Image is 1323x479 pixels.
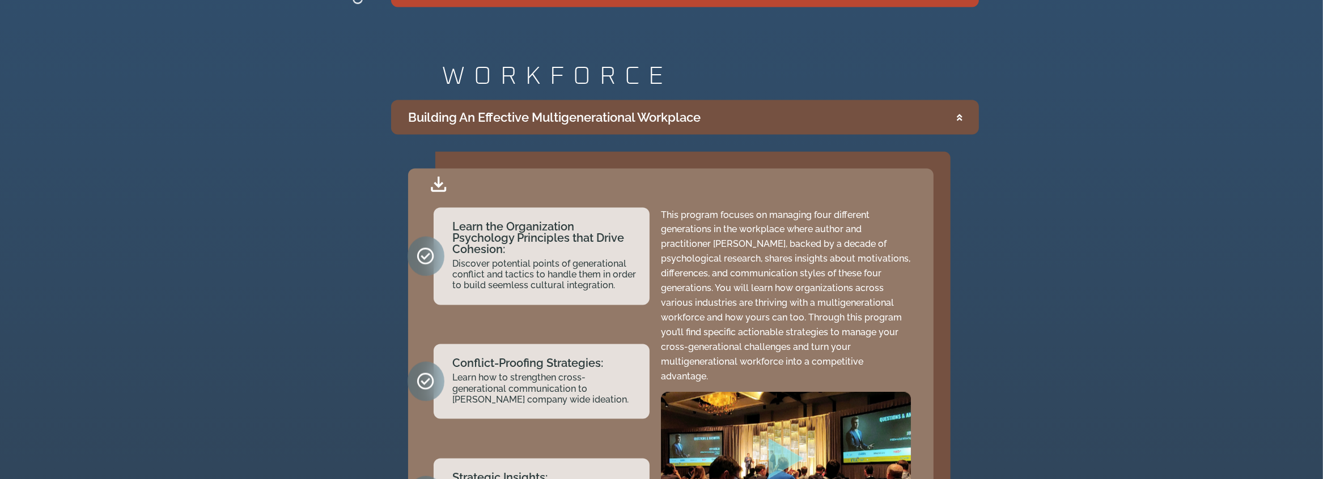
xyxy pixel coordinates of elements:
[452,373,638,405] h2: Learn how to strengthen cross-generational communication to [PERSON_NAME] company wide ideation.
[452,259,636,291] a: Discover potential points of generational conflict and tactics to handle them in order to build s...
[452,221,638,255] h2: Learn the Organization Psychology Principles that Drive Cohesion:
[442,64,979,89] h2: WORKFORCE
[391,100,979,135] summary: Building An Effective Multigenerational Workplace
[452,358,638,369] h2: Conflict-Proofing Strategies:
[661,208,911,384] p: This program focuses on managing four different generations in the workplace where author and pra...
[408,108,701,127] div: Building An Effective Multigenerational Workplace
